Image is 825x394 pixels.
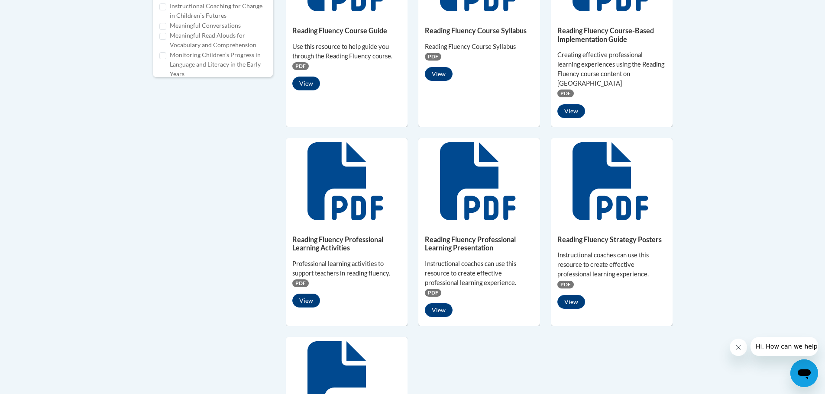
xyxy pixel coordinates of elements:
h5: Reading Fluency Course-Based Implementation Guide [557,26,666,43]
button: View [557,295,585,309]
button: View [292,77,320,90]
button: View [292,294,320,308]
span: PDF [557,281,574,288]
h5: Reading Fluency Professional Learning Presentation [425,235,534,252]
span: PDF [425,289,441,297]
span: PDF [425,53,441,61]
div: Reading Fluency Course Syllabus [425,42,534,51]
h5: Reading Fluency Professional Learning Activities [292,235,401,252]
button: View [425,67,453,81]
span: Hi. How can we help? [5,6,70,13]
iframe: Button to launch messaging window [790,359,818,387]
button: View [557,104,585,118]
h5: Reading Fluency Course Syllabus [425,26,534,35]
button: View [425,303,453,317]
label: Meaningful Conversations [170,21,241,30]
label: Monitoring Children’s Progress in Language and Literacy in the Early Years [170,50,267,79]
span: PDF [557,90,574,97]
span: PDF [292,62,309,70]
div: Use this resource to help guide you through the Reading Fluency course. [292,42,401,61]
div: Professional learning activities to support teachers in reading fluency. [292,259,401,278]
label: Meaningful Read Alouds for Vocabulary and Comprehension [170,31,267,50]
h5: Reading Fluency Course Guide [292,26,401,35]
iframe: Close message [730,339,747,356]
span: PDF [292,279,309,287]
h5: Reading Fluency Strategy Posters [557,235,666,243]
div: Creating effective professional learning experiences using the Reading Fluency course content on ... [557,50,666,88]
div: Instructional coaches can use this resource to create effective professional learning experience. [425,259,534,288]
div: Instructional coaches can use this resource to create effective professional learning experience. [557,250,666,279]
label: Instructional Coaching for Change in Childrenʹs Futures [170,1,267,20]
iframe: Message from company [751,337,818,356]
